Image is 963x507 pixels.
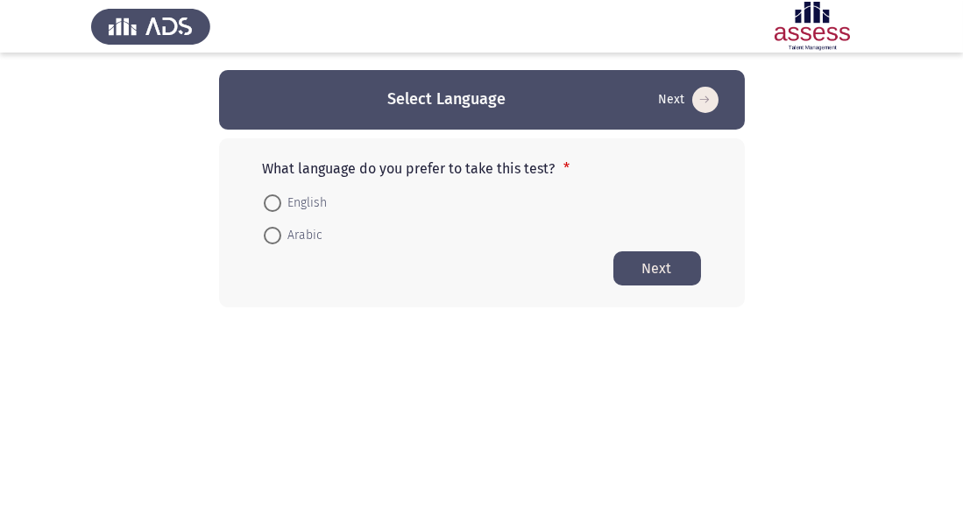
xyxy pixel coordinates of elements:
[613,251,701,285] button: Start assessment
[387,88,506,110] h3: Select Language
[91,2,210,51] img: Assess Talent Management logo
[263,160,701,177] p: What language do you prefer to take this test?
[654,86,724,114] button: Start assessment
[281,193,328,214] span: English
[281,225,323,246] span: Arabic
[753,2,872,51] img: Assessment logo of Development Assessment R1 (EN/AR)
